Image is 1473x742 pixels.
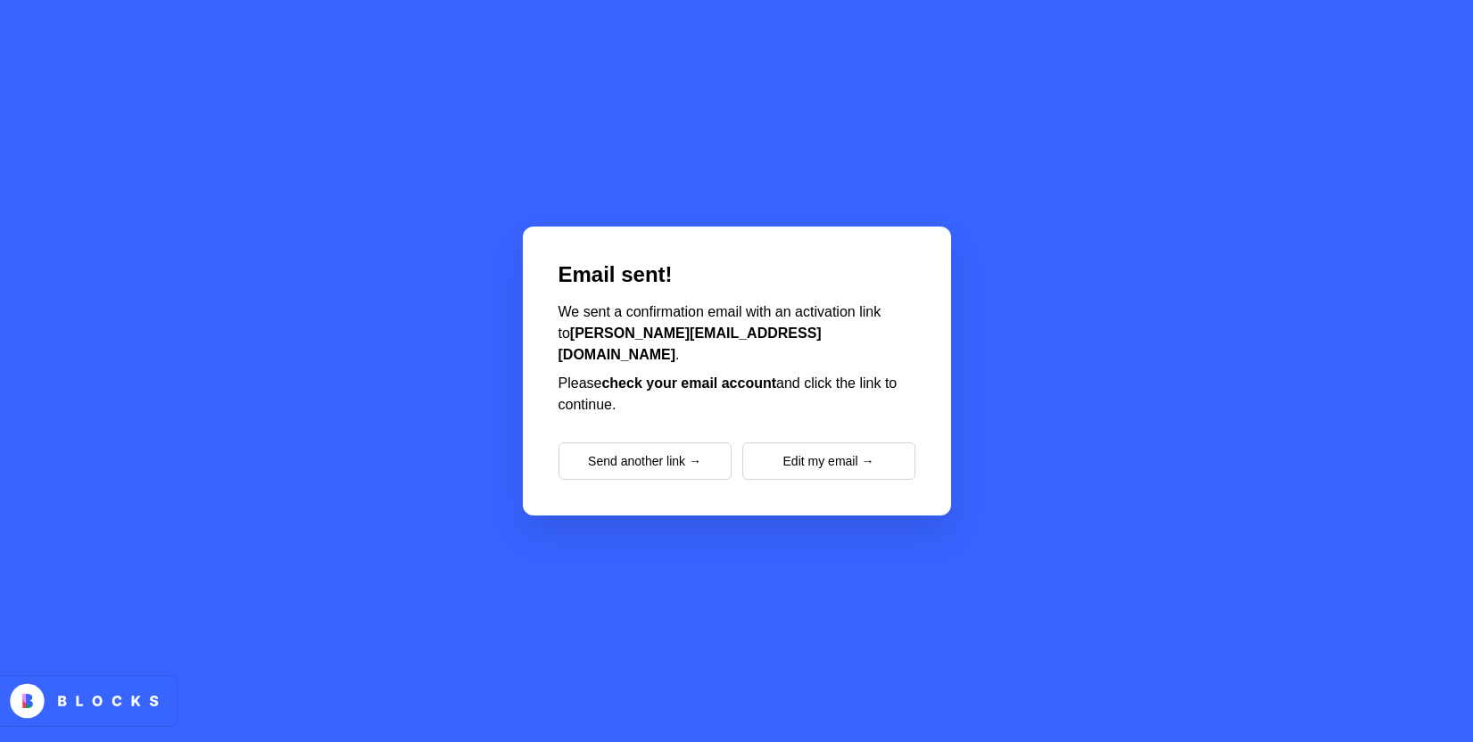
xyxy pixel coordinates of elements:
strong: [PERSON_NAME][EMAIL_ADDRESS][DOMAIN_NAME] [559,326,822,362]
button: Send another link → [559,442,732,480]
p: Please and click the link to continue. [559,373,915,416]
button: Edit my email → [742,442,915,480]
p: We sent a confirmation email with an activation link to . [559,301,915,366]
h2: Email sent! [559,262,915,287]
strong: check your email account [601,375,776,391]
